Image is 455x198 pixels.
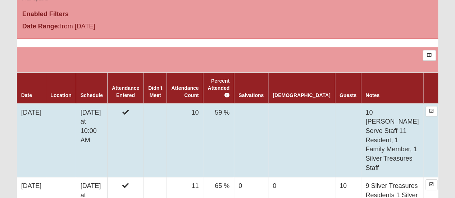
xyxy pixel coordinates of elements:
label: Date Range: [22,22,60,31]
a: Notes [365,92,379,98]
td: 10 [PERSON_NAME] Serve Staff 11 Resident, 1 Family Member, 1 Silver Treasures Staff [361,103,423,177]
div: from [DATE] [17,22,158,33]
a: Enter Attendance [426,106,437,116]
a: Schedule [81,92,103,98]
a: Enter Attendance [426,179,437,190]
a: Export to Excel [423,50,436,60]
td: 10 [167,103,203,177]
td: 59 % [203,103,234,177]
th: Salvations [234,73,268,103]
td: [DATE] at 10:00 AM [76,103,107,177]
a: Attendance Entered [112,85,139,98]
a: Location [50,92,71,98]
a: Didn't Meet [148,85,162,98]
th: [DEMOGRAPHIC_DATA] [268,73,335,103]
th: Guests [335,73,361,103]
a: Date [21,92,32,98]
a: Attendance Count [171,85,199,98]
td: [DATE] [17,103,46,177]
h4: Enabled Filters [22,10,433,18]
a: Percent Attended [208,78,229,98]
